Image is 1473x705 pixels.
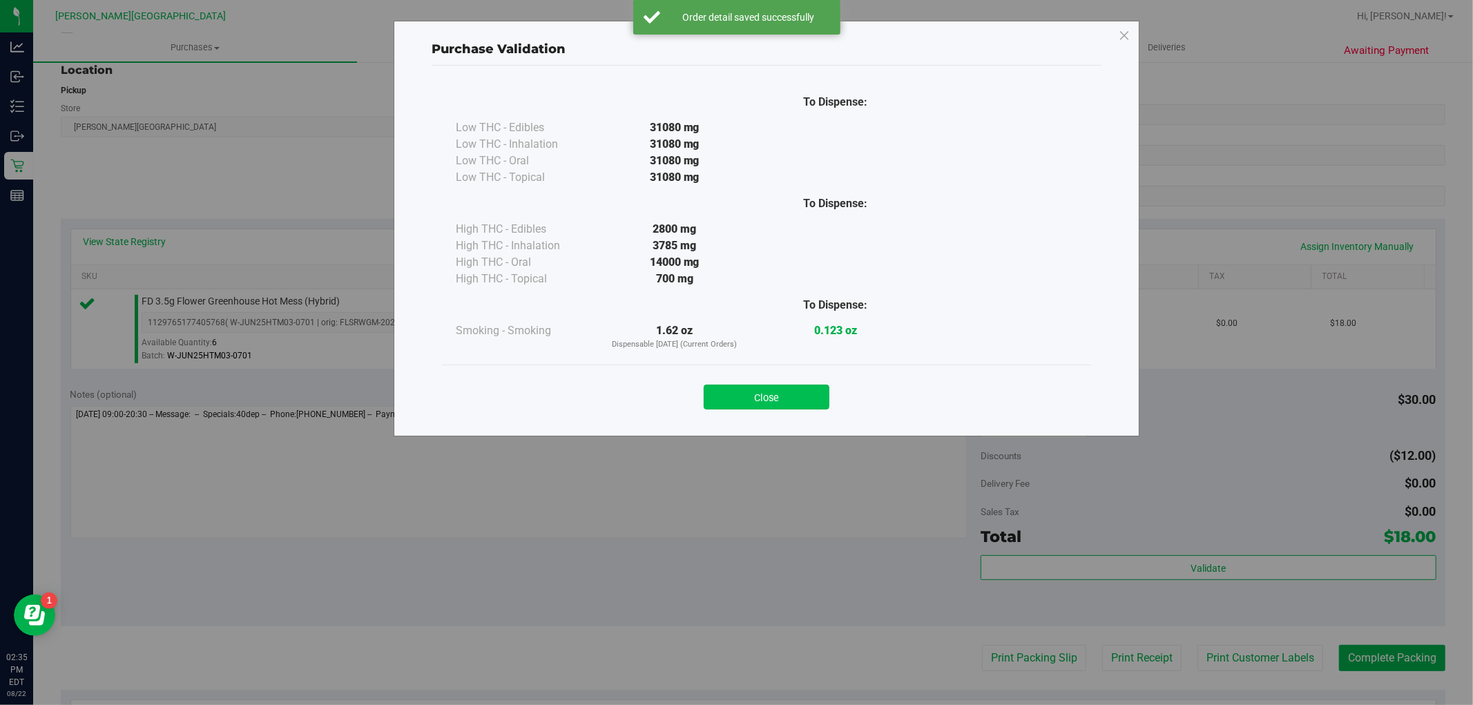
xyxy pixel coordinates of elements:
div: Smoking - Smoking [456,322,594,339]
p: Dispensable [DATE] (Current Orders) [594,339,755,351]
iframe: Resource center [14,595,55,636]
span: Purchase Validation [432,41,566,57]
button: Close [704,385,829,409]
div: Low THC - Edibles [456,119,594,136]
div: 31080 mg [594,153,755,169]
div: High THC - Topical [456,271,594,287]
iframe: Resource center unread badge [41,592,57,609]
div: 31080 mg [594,136,755,153]
div: High THC - Oral [456,254,594,271]
div: 3785 mg [594,238,755,254]
div: To Dispense: [755,297,916,313]
div: Low THC - Oral [456,153,594,169]
div: Order detail saved successfully [668,10,830,24]
div: High THC - Edibles [456,221,594,238]
div: 31080 mg [594,169,755,186]
div: To Dispense: [755,195,916,212]
div: Low THC - Inhalation [456,136,594,153]
div: To Dispense: [755,94,916,110]
strong: 0.123 oz [814,324,857,337]
div: High THC - Inhalation [456,238,594,254]
div: 700 mg [594,271,755,287]
div: 2800 mg [594,221,755,238]
div: 14000 mg [594,254,755,271]
div: 1.62 oz [594,322,755,351]
div: Low THC - Topical [456,169,594,186]
div: 31080 mg [594,119,755,136]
